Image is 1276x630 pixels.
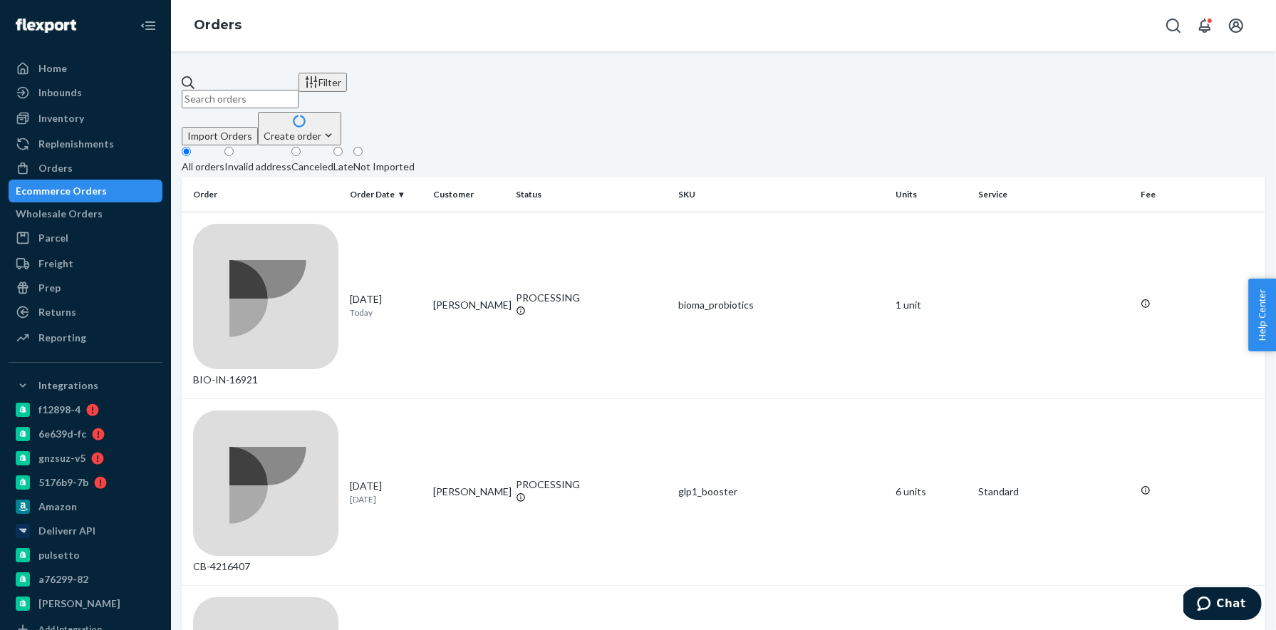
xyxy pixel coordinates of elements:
[258,112,341,145] button: Create order
[38,427,86,441] div: 6e639d-fc
[182,160,224,174] div: All orders
[9,423,162,445] a: 6e639d-fc
[9,180,162,202] a: Ecommerce Orders
[890,212,973,398] td: 1 unit
[978,485,1129,499] p: Standard
[350,493,422,505] p: [DATE]
[38,548,80,562] div: pulsetto
[344,177,427,212] th: Order Date
[194,17,242,33] a: Orders
[38,403,81,417] div: f12898-4
[9,592,162,615] a: [PERSON_NAME]
[510,177,673,212] th: Status
[1183,587,1262,623] iframe: Opens a widget where you can chat to one of our agents
[38,597,120,611] div: [PERSON_NAME]
[972,177,1135,212] th: Service
[9,447,162,470] a: gnzsuz-v5
[890,398,973,585] td: 6 units
[182,177,344,212] th: Order
[291,147,301,156] input: Canceled
[9,398,162,421] a: f12898-4
[890,177,973,212] th: Units
[9,202,162,225] a: Wholesale Orders
[433,188,505,200] div: Customer
[38,572,88,587] div: a76299-82
[1248,279,1276,351] button: Help Center
[353,147,363,156] input: Not Imported
[427,398,511,585] td: [PERSON_NAME]
[38,231,68,245] div: Parcel
[333,147,343,156] input: Late
[38,475,88,490] div: 5176b9-7b
[9,57,162,80] a: Home
[9,495,162,518] a: Amazon
[38,378,98,393] div: Integrations
[516,477,667,492] div: PROCESSING
[193,410,338,574] div: CB-4216407
[679,485,884,499] div: glp1_booster
[350,292,422,319] div: [DATE]
[291,160,333,174] div: Canceled
[9,227,162,249] a: Parcel
[38,451,85,465] div: gnzsuz-v5
[299,73,347,92] button: Filter
[38,281,61,295] div: Prep
[38,61,67,76] div: Home
[224,160,291,174] div: Invalid address
[38,305,76,319] div: Returns
[16,184,107,198] div: Ecommerce Orders
[9,252,162,275] a: Freight
[38,257,73,271] div: Freight
[182,147,191,156] input: All orders
[38,111,84,125] div: Inventory
[9,107,162,130] a: Inventory
[1222,11,1250,40] button: Open account menu
[333,160,353,174] div: Late
[38,161,73,175] div: Orders
[38,331,86,345] div: Reporting
[9,301,162,324] a: Returns
[182,90,299,108] input: Search orders
[304,75,341,90] div: Filter
[350,306,422,319] p: Today
[134,11,162,40] button: Close Navigation
[38,86,82,100] div: Inbounds
[427,212,511,398] td: [PERSON_NAME]
[9,326,162,349] a: Reporting
[1159,11,1188,40] button: Open Search Box
[516,291,667,305] div: PROCESSING
[9,471,162,494] a: 5176b9-7b
[1191,11,1219,40] button: Open notifications
[9,544,162,567] a: pulsetto
[9,568,162,591] a: a76299-82
[673,177,890,212] th: SKU
[38,500,77,514] div: Amazon
[38,524,95,538] div: Deliverr API
[193,224,338,387] div: BIO-IN-16921
[9,157,162,180] a: Orders
[679,298,884,312] div: bioma_probiotics
[182,127,258,145] button: Import Orders
[38,137,114,151] div: Replenishments
[182,5,253,46] ol: breadcrumbs
[9,374,162,397] button: Integrations
[264,128,336,143] div: Create order
[9,277,162,299] a: Prep
[350,479,422,505] div: [DATE]
[16,19,76,33] img: Flexport logo
[16,207,103,221] div: Wholesale Orders
[9,133,162,155] a: Replenishments
[353,160,415,174] div: Not Imported
[9,520,162,542] a: Deliverr API
[1135,177,1265,212] th: Fee
[224,147,234,156] input: Invalid address
[9,81,162,104] a: Inbounds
